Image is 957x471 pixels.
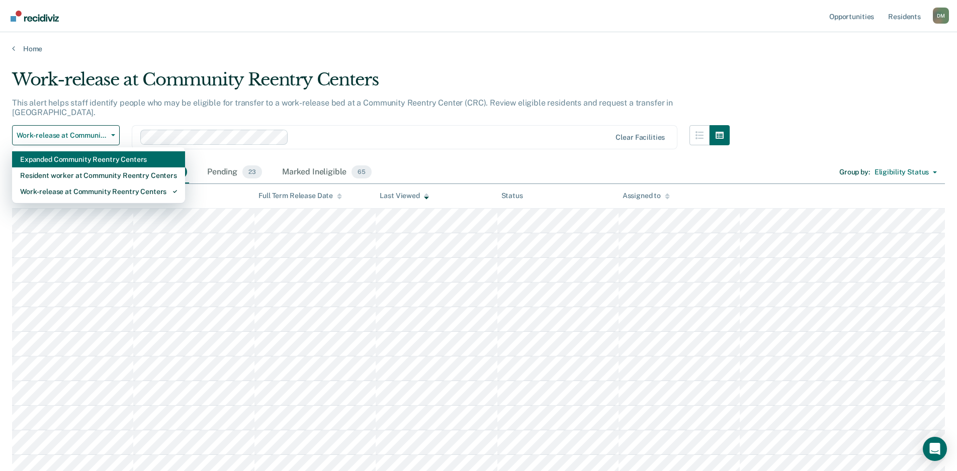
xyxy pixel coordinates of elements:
[258,192,342,200] div: Full Term Release Date
[352,165,372,178] span: 65
[870,164,941,180] button: Eligibility Status
[12,98,673,117] p: This alert helps staff identify people who may be eligible for transfer to a work-release bed at ...
[875,168,929,176] div: Eligibility Status
[923,437,947,461] div: Open Intercom Messenger
[501,192,523,200] div: Status
[280,161,374,183] div: Marked Ineligible65
[242,165,262,178] span: 23
[933,8,949,24] div: D M
[12,44,945,53] a: Home
[20,183,177,200] div: Work-release at Community Reentry Centers
[616,133,665,142] div: Clear facilities
[933,8,949,24] button: Profile dropdown button
[839,168,870,176] div: Group by :
[20,151,177,167] div: Expanded Community Reentry Centers
[623,192,670,200] div: Assigned to
[380,192,428,200] div: Last Viewed
[17,131,107,140] span: Work-release at Community Reentry Centers
[205,161,264,183] div: Pending23
[20,167,177,183] div: Resident worker at Community Reentry Centers
[12,69,730,98] div: Work-release at Community Reentry Centers
[11,11,59,22] img: Recidiviz
[12,125,120,145] button: Work-release at Community Reentry Centers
